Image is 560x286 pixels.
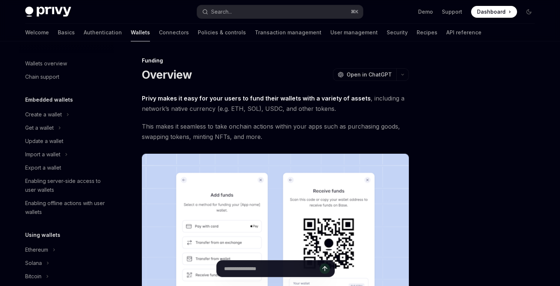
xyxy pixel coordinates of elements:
button: Toggle Create a wallet section [19,108,114,121]
div: Enabling offline actions with user wallets [25,199,110,217]
button: Toggle dark mode [523,6,535,18]
button: Toggle Import a wallet section [19,148,114,161]
div: Update a wallet [25,137,63,146]
button: Open search [197,5,363,18]
a: Wallets overview [19,57,114,70]
a: Chain support [19,70,114,84]
h1: Overview [142,68,192,81]
h5: Using wallets [25,231,60,239]
a: User management [330,24,378,41]
div: Funding [142,57,409,64]
span: Dashboard [477,8,506,16]
a: Recipes [417,24,437,41]
a: Connectors [159,24,189,41]
a: Enabling offline actions with user wallets [19,197,114,219]
a: Enabling server-side access to user wallets [19,174,114,197]
div: Create a wallet [25,110,62,119]
a: Policies & controls [198,24,246,41]
span: This makes it seamless to take onchain actions within your apps such as purchasing goods, swappin... [142,121,409,142]
a: Dashboard [471,6,517,18]
img: dark logo [25,7,71,17]
div: Wallets overview [25,59,67,68]
button: Send message [320,263,330,274]
a: Demo [418,8,433,16]
button: Toggle Get a wallet section [19,121,114,135]
a: Transaction management [255,24,321,41]
a: Support [442,8,462,16]
a: Wallets [131,24,150,41]
button: Open in ChatGPT [333,68,396,81]
a: Export a wallet [19,161,114,174]
div: Enabling server-side access to user wallets [25,177,110,194]
button: Toggle Solana section [19,256,114,270]
div: Ethereum [25,245,48,254]
a: Authentication [84,24,122,41]
input: Ask a question... [224,261,320,277]
a: Welcome [25,24,49,41]
strong: Privy makes it easy for your users to fund their wallets with a variety of assets [142,95,371,102]
button: Toggle Ethereum section [19,243,114,256]
div: Bitcoin [25,272,41,281]
a: Security [387,24,408,41]
span: ⌘ K [351,9,359,15]
a: API reference [446,24,481,41]
a: Basics [58,24,75,41]
span: , including a network’s native currency (e.g. ETH, SOL), USDC, and other tokens. [142,93,409,114]
div: Get a wallet [25,123,54,132]
div: Export a wallet [25,163,61,172]
div: Import a wallet [25,150,60,159]
button: Toggle Bitcoin section [19,270,114,283]
div: Chain support [25,72,59,81]
h5: Embedded wallets [25,95,73,104]
div: Solana [25,259,42,268]
div: Search... [211,7,232,16]
a: Update a wallet [19,135,114,148]
span: Open in ChatGPT [347,71,392,78]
